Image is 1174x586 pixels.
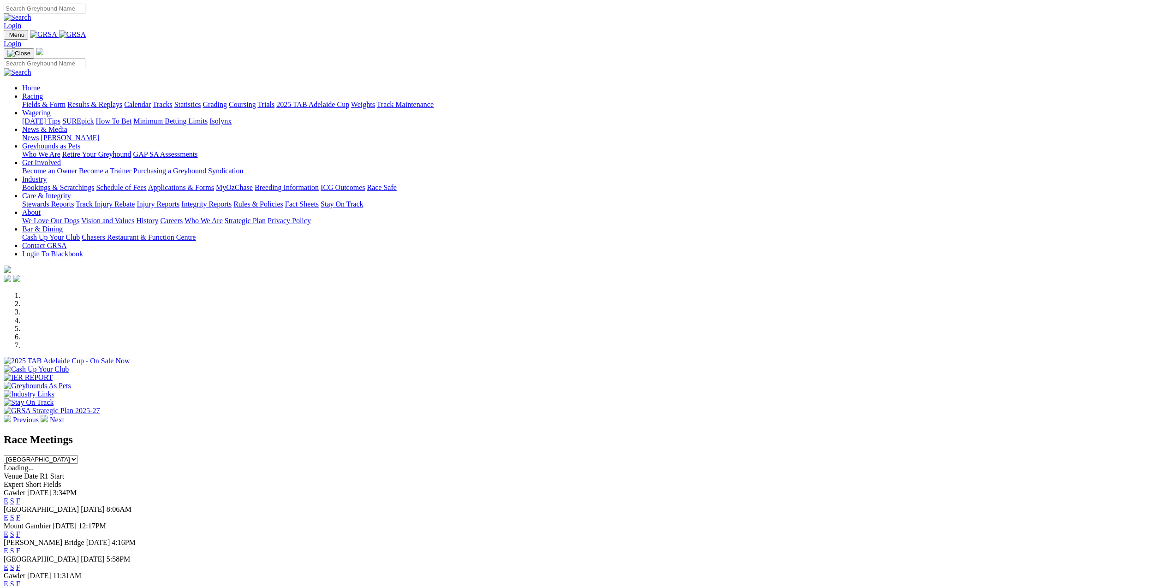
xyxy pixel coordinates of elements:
a: F [16,563,20,571]
img: chevron-left-pager-white.svg [4,415,11,422]
a: Get Involved [22,159,61,166]
a: Who We Are [22,150,60,158]
a: Tracks [153,101,173,108]
a: S [10,530,14,538]
span: Loading... [4,464,34,472]
span: [DATE] [53,522,77,530]
img: Search [4,68,31,77]
a: Results & Replays [67,101,122,108]
img: Cash Up Your Club [4,365,69,373]
span: Mount Gambier [4,522,51,530]
a: Next [41,416,64,424]
img: Greyhounds As Pets [4,382,71,390]
span: [DATE] [86,539,110,546]
a: Wagering [22,109,51,117]
img: facebook.svg [4,275,11,282]
a: Bar & Dining [22,225,63,233]
div: Racing [22,101,1170,109]
a: Schedule of Fees [96,183,146,191]
span: 11:31AM [53,572,82,580]
span: [DATE] [81,505,105,513]
span: R1 Start [40,472,64,480]
a: How To Bet [96,117,132,125]
a: [PERSON_NAME] [41,134,99,142]
span: 12:17PM [78,522,106,530]
a: E [4,497,8,505]
a: Become a Trainer [79,167,131,175]
a: E [4,547,8,555]
img: 2025 TAB Adelaide Cup - On Sale Now [4,357,130,365]
a: Who We Are [185,217,223,225]
span: 5:58PM [107,555,131,563]
span: Date [24,472,38,480]
img: chevron-right-pager-white.svg [41,415,48,422]
a: Purchasing a Greyhound [133,167,206,175]
a: Weights [351,101,375,108]
a: Privacy Policy [268,217,311,225]
img: logo-grsa-white.png [4,266,11,273]
a: Retire Your Greyhound [62,150,131,158]
a: Industry [22,175,47,183]
span: Previous [13,416,39,424]
div: Bar & Dining [22,233,1170,242]
span: [DATE] [27,572,51,580]
a: Cash Up Your Club [22,233,80,241]
img: Industry Links [4,390,54,398]
img: Search [4,13,31,22]
a: We Love Our Dogs [22,217,79,225]
img: logo-grsa-white.png [36,48,43,55]
a: News & Media [22,125,67,133]
a: Chasers Restaurant & Function Centre [82,233,196,241]
a: Stay On Track [321,200,363,208]
a: S [10,563,14,571]
span: Fields [43,480,61,488]
a: Statistics [174,101,201,108]
a: F [16,547,20,555]
a: Greyhounds as Pets [22,142,80,150]
a: Vision and Values [81,217,134,225]
a: Care & Integrity [22,192,71,200]
a: Careers [160,217,183,225]
div: Get Involved [22,167,1170,175]
a: Racing [22,92,43,100]
a: [DATE] Tips [22,117,60,125]
a: F [16,497,20,505]
a: About [22,208,41,216]
span: [GEOGRAPHIC_DATA] [4,555,79,563]
img: GRSA [30,30,57,39]
img: Stay On Track [4,398,54,407]
span: 4:16PM [112,539,136,546]
input: Search [4,59,85,68]
div: News & Media [22,134,1170,142]
div: Wagering [22,117,1170,125]
span: 3:34PM [53,489,77,497]
a: News [22,134,39,142]
span: Gawler [4,489,25,497]
span: Expert [4,480,24,488]
a: Grading [203,101,227,108]
a: Login To Blackbook [22,250,83,258]
a: Minimum Betting Limits [133,117,208,125]
div: Industry [22,183,1170,192]
a: Race Safe [367,183,396,191]
button: Toggle navigation [4,48,34,59]
a: Injury Reports [137,200,179,208]
a: Fields & Form [22,101,66,108]
a: Syndication [208,167,243,175]
a: F [16,514,20,521]
div: Care & Integrity [22,200,1170,208]
a: GAP SA Assessments [133,150,198,158]
img: GRSA [59,30,86,39]
span: Next [50,416,64,424]
a: Login [4,22,21,30]
a: Track Maintenance [377,101,434,108]
a: S [10,547,14,555]
a: Track Injury Rebate [76,200,135,208]
a: E [4,530,8,538]
a: Trials [257,101,274,108]
span: [GEOGRAPHIC_DATA] [4,505,79,513]
a: Integrity Reports [181,200,232,208]
span: Short [25,480,42,488]
button: Toggle navigation [4,30,28,40]
span: 8:06AM [107,505,131,513]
